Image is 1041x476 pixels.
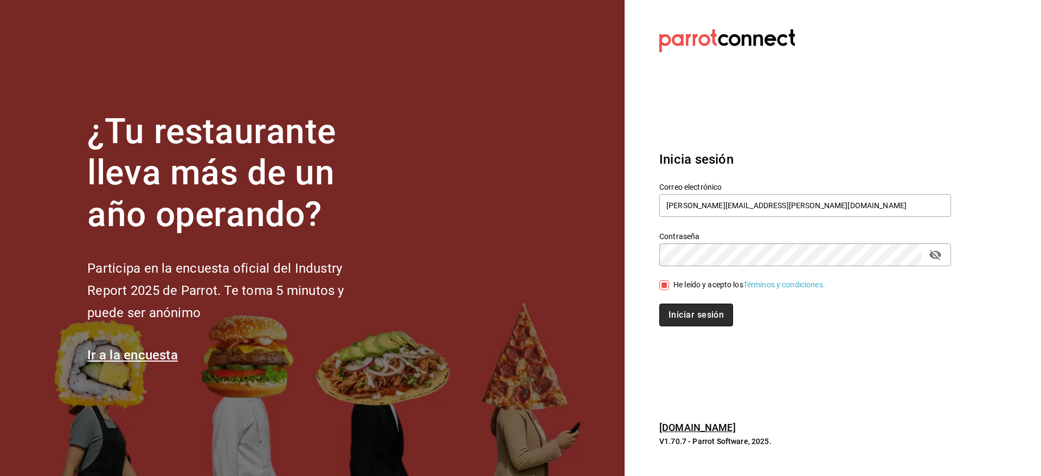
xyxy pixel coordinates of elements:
h2: Participa en la encuesta oficial del Industry Report 2025 de Parrot. Te toma 5 minutos y puede se... [87,258,380,324]
label: Contraseña [659,232,951,240]
a: Ir a la encuesta [87,348,178,363]
div: He leído y acepto los [673,279,825,291]
h1: ¿Tu restaurante lleva más de un año operando? [87,111,380,236]
a: [DOMAIN_NAME] [659,422,736,433]
p: V1.70.7 - Parrot Software, 2025. [659,436,951,447]
h3: Inicia sesión [659,150,951,169]
button: Iniciar sesión [659,304,733,326]
label: Correo electrónico [659,183,951,190]
a: Términos y condiciones. [743,280,825,289]
input: Ingresa tu correo electrónico [659,194,951,217]
button: passwordField [926,246,944,264]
